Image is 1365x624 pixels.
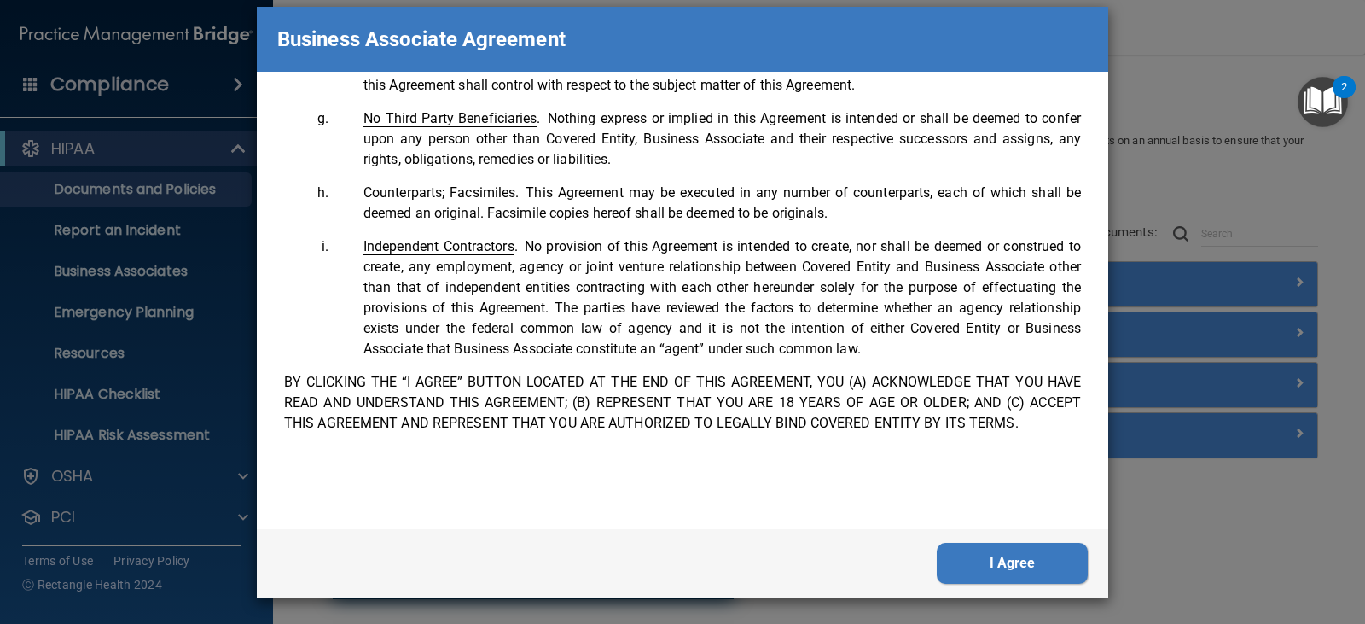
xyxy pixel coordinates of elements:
[363,184,519,201] span: .
[1341,87,1347,109] div: 2
[1298,77,1348,127] button: Open Resource Center, 2 new notifications
[1070,510,1345,579] iframe: Drift Widget Chat Controller
[332,183,1081,224] li: This Agreement may be executed in any number of counterparts, each of which shall be deemed an or...
[332,236,1081,359] li: No provision of this Agreement is intended to create, nor shall be deemed or construed to create,...
[937,543,1088,584] button: I Agree
[277,20,566,58] p: Business Associate Agreement
[363,110,541,126] span: .
[363,238,514,255] span: Independent Contractors
[363,110,537,127] span: No Third Party Beneficiaries
[284,372,1081,434] p: BY CLICKING THE “I AGREE” BUTTON LOCATED AT THE END OF THIS AGREEMENT, YOU (A) ACKNOWLEDGE THAT Y...
[363,184,515,201] span: Counterparts; Facsimiles
[332,108,1081,170] li: Nothing express or implied in this Agreement is intended or shall be deemed to confer upon any pe...
[363,238,518,254] span: .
